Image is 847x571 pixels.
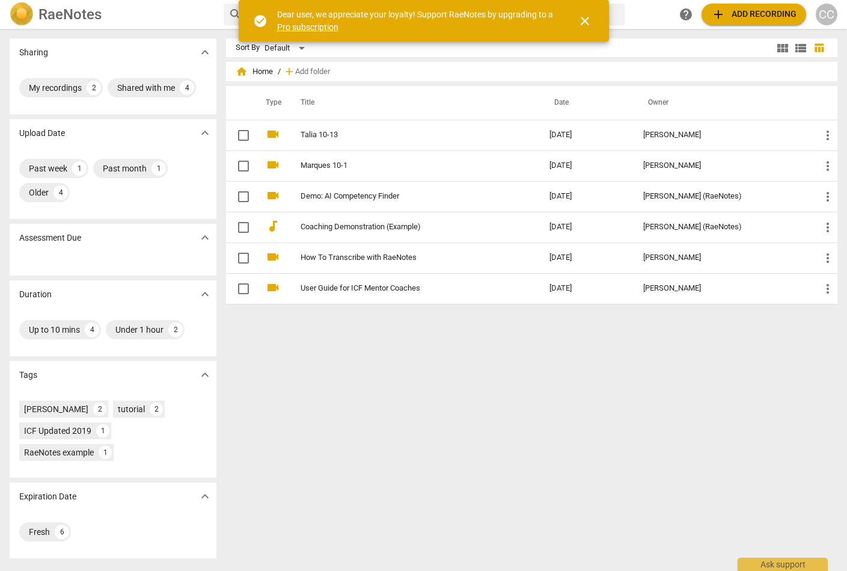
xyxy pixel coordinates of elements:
[821,128,835,143] span: more_vert
[540,273,634,304] td: [DATE]
[55,525,69,539] div: 6
[10,2,214,26] a: LogoRaeNotes
[821,220,835,235] span: more_vert
[196,487,214,505] button: Show more
[578,14,592,28] span: close
[93,403,106,416] div: 2
[29,187,49,199] div: Older
[286,86,539,120] th: Title
[540,86,634,120] th: Date
[301,253,506,262] a: How To Transcribe with RaeNotes
[228,7,243,22] span: search
[266,280,280,295] span: videocam
[180,81,194,95] div: 4
[19,490,76,503] p: Expiration Date
[774,39,792,57] button: Tile view
[29,162,67,174] div: Past week
[117,82,175,94] div: Shared with me
[266,127,280,141] span: videocam
[85,323,99,337] div: 4
[150,403,163,416] div: 2
[264,39,309,58] div: Default
[821,190,835,204] span: more_vert
[540,120,634,150] td: [DATE]
[19,127,65,140] p: Upload Date
[643,284,801,293] div: [PERSON_NAME]
[38,6,102,23] h2: RaeNotes
[295,67,330,76] span: Add folder
[198,287,212,301] span: expand_more
[643,131,801,140] div: [PERSON_NAME]
[196,366,214,384] button: Show more
[198,368,212,382] span: expand_more
[103,162,147,174] div: Past month
[702,4,806,25] button: Upload
[196,43,214,61] button: Show more
[196,285,214,303] button: Show more
[19,46,48,59] p: Sharing
[643,223,801,232] div: [PERSON_NAME] (RaeNotes)
[24,403,88,415] div: [PERSON_NAME]
[10,2,34,26] img: Logo
[301,284,506,293] a: User Guide for ICF Mentor Coaches
[196,229,214,247] button: Show more
[711,7,797,22] span: Add recording
[236,43,260,52] div: Sort By
[99,446,112,459] div: 1
[19,288,52,301] p: Duration
[277,8,556,33] div: Dear user, we appreciate your loyalty! Support RaeNotes by upgrading to a
[29,526,50,538] div: Fresh
[72,161,87,176] div: 1
[301,192,506,201] a: Demo: AI Competency Finder
[266,158,280,172] span: videocam
[118,403,145,415] div: tutorial
[87,81,101,95] div: 2
[151,161,166,176] div: 1
[196,124,214,142] button: Show more
[775,41,790,55] span: view_module
[821,251,835,265] span: more_vert
[54,185,68,200] div: 4
[821,159,835,173] span: more_vert
[236,66,273,78] span: Home
[738,558,828,571] div: Ask support
[24,446,94,458] div: RaeNotes example
[675,4,697,25] a: Help
[19,369,37,381] p: Tags
[266,219,280,233] span: audiotrack
[301,223,506,232] a: Coaching Demonstration (Example)
[643,192,801,201] div: [PERSON_NAME] (RaeNotes)
[115,324,164,336] div: Under 1 hour
[540,242,634,273] td: [DATE]
[570,7,599,35] button: Close
[810,39,828,57] button: Table view
[793,41,808,55] span: view_list
[256,86,286,120] th: Type
[540,181,634,212] td: [DATE]
[643,253,801,262] div: [PERSON_NAME]
[24,425,91,437] div: ICF Updated 2019
[643,161,801,170] div: [PERSON_NAME]
[277,22,338,32] a: Pro subscription
[96,424,109,437] div: 1
[813,42,825,54] span: table_chart
[198,45,212,60] span: expand_more
[816,4,837,25] button: CC
[634,86,811,120] th: Owner
[168,323,183,337] div: 2
[283,66,295,78] span: add
[266,188,280,203] span: videocam
[278,67,281,76] span: /
[540,150,634,181] td: [DATE]
[301,161,506,170] a: Marques 10-1
[711,7,726,22] span: add
[236,66,248,78] span: home
[198,230,212,245] span: expand_more
[679,7,693,22] span: help
[792,39,810,57] button: List view
[821,282,835,296] span: more_vert
[253,14,268,28] span: check_circle
[301,131,506,140] a: Talia 10-13
[198,489,212,504] span: expand_more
